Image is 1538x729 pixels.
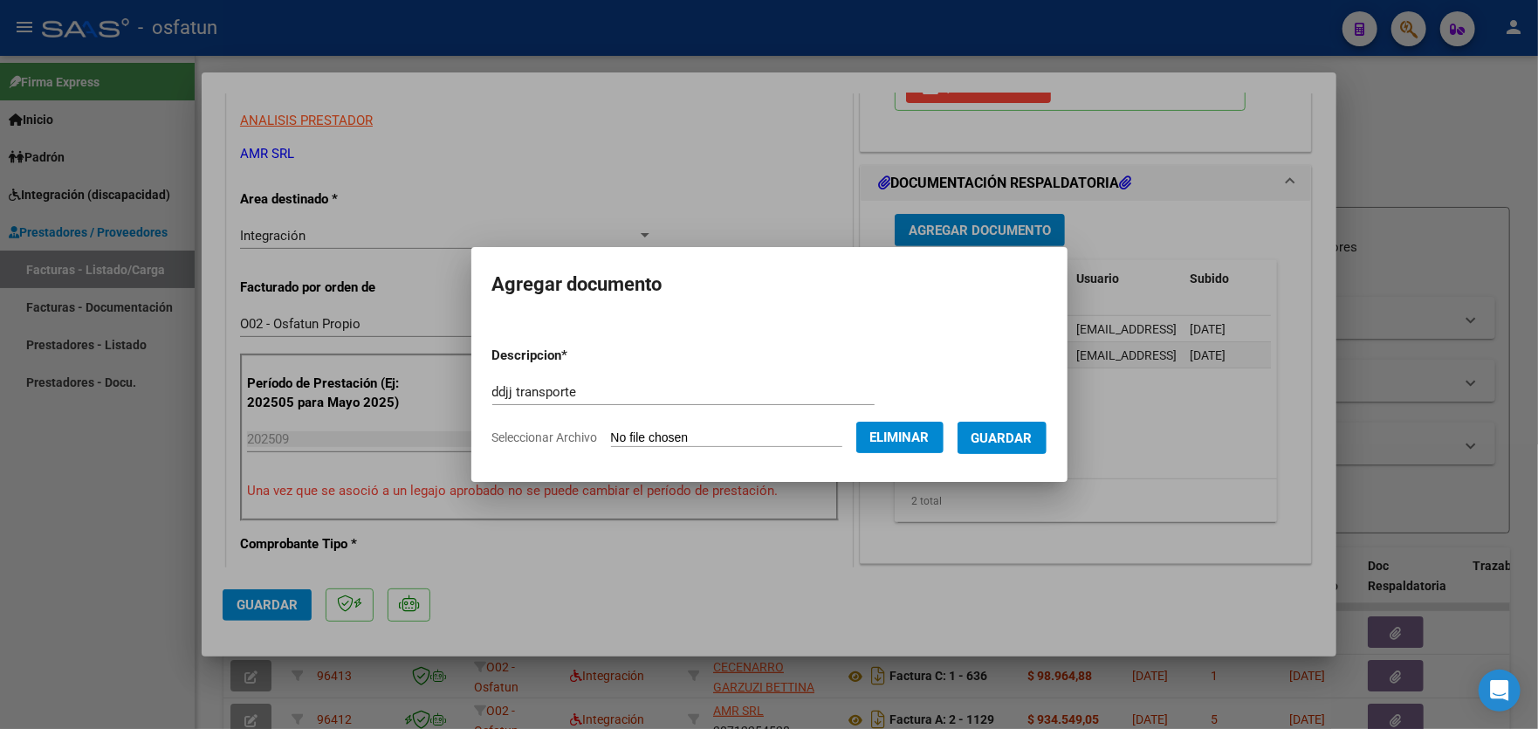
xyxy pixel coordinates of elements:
[492,346,659,366] p: Descripcion
[958,422,1047,454] button: Guardar
[492,430,598,444] span: Seleccionar Archivo
[1479,670,1521,712] div: Open Intercom Messenger
[870,430,930,445] span: Eliminar
[856,422,944,453] button: Eliminar
[972,430,1033,446] span: Guardar
[492,268,1047,301] h2: Agregar documento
